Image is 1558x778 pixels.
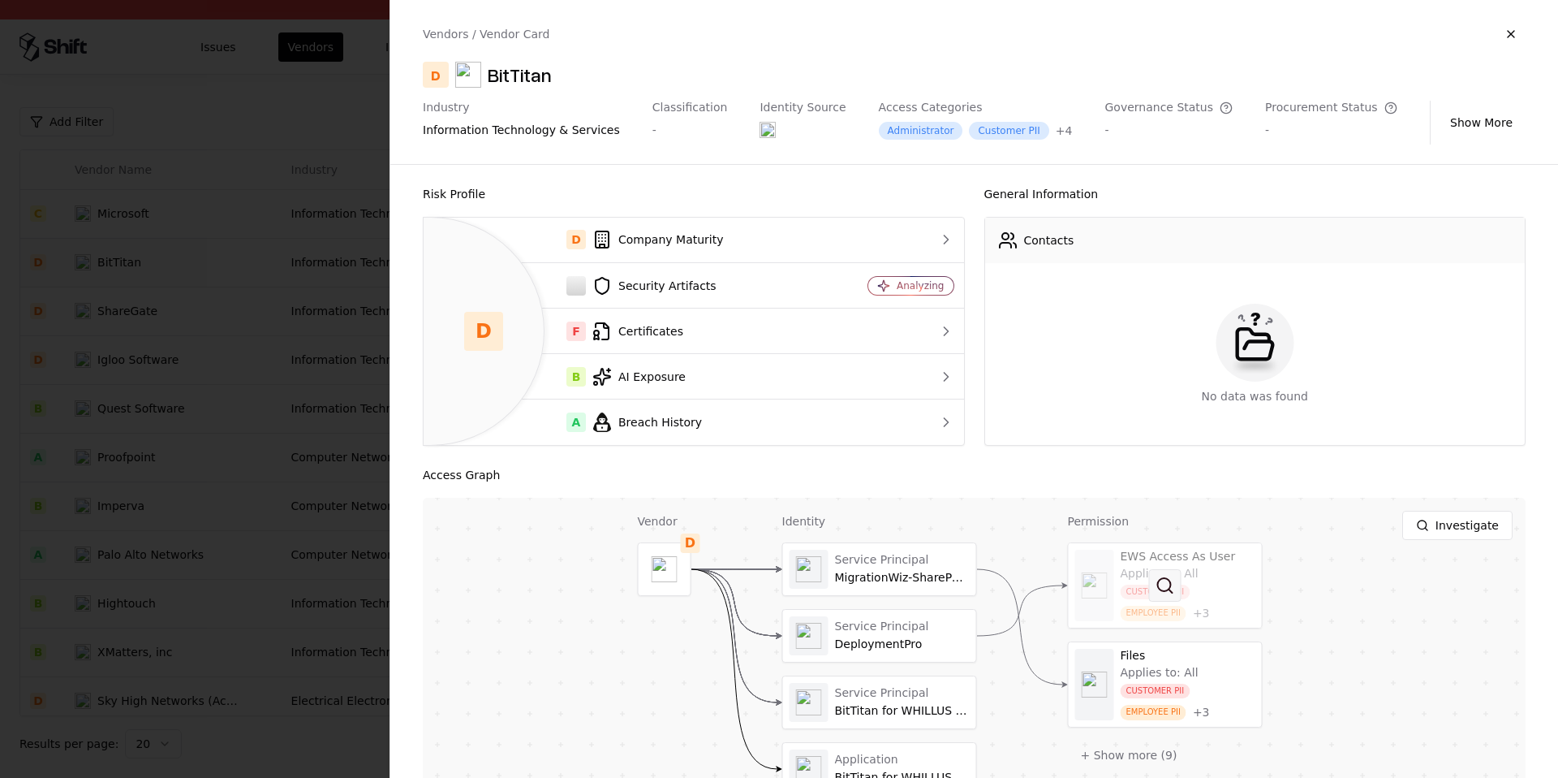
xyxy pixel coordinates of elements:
div: Breach History [437,413,814,432]
button: + Show more (9) [1068,741,1190,770]
img: BitTitan [455,62,481,88]
div: Analyzing [897,279,944,292]
button: +3 [1193,706,1210,720]
div: BitTitan for WHILLUS Collapse Project [835,704,970,719]
div: - [1105,122,1233,138]
div: Access Graph [423,465,1526,485]
div: DeploymentPro [835,638,970,652]
button: Investigate [1402,511,1513,540]
div: Governance Status [1105,101,1233,115]
div: Applies to: All [1121,666,1199,681]
div: BitTitan [488,62,552,88]
div: A [566,413,586,432]
div: Security Artifacts [437,276,814,296]
div: Application [835,753,970,767]
div: Administrator [879,122,963,140]
div: Customer PII [969,122,1048,140]
button: Show More [1437,108,1526,137]
div: Service Principal [835,686,970,701]
div: CUSTOMER PII [1121,684,1190,699]
div: information technology & services [423,122,620,138]
div: No data was found [1202,388,1308,404]
img: entra.microsoft.com [760,122,776,138]
div: Vendors / Vendor Card [423,26,549,42]
button: +4 [1056,123,1073,139]
div: D [423,62,449,88]
div: D [566,230,586,249]
div: Service Principal [835,620,970,634]
div: - [652,122,728,138]
div: Procurement Status [1265,101,1397,115]
div: Service Principal [835,553,970,568]
div: + 3 [1193,706,1210,720]
div: AI Exposure [437,367,814,387]
div: B [566,367,586,387]
div: Industry [423,101,620,115]
div: - [1265,122,1397,138]
div: Risk Profile [423,184,965,204]
div: MigrationWiz-SharePoint-Delegated [835,571,970,586]
div: EMPLOYEE PII [1121,705,1186,720]
div: Files [1121,649,1255,663]
div: Access Categories [879,101,1073,115]
div: Company Maturity [437,230,814,249]
div: Certificates [437,322,814,341]
div: D [464,312,503,351]
div: Contacts [1024,232,1074,249]
div: Identity Source [760,101,846,115]
div: F [566,322,586,341]
div: + 4 [1056,123,1073,139]
div: Classification [652,101,728,115]
div: General Information [984,184,1526,204]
